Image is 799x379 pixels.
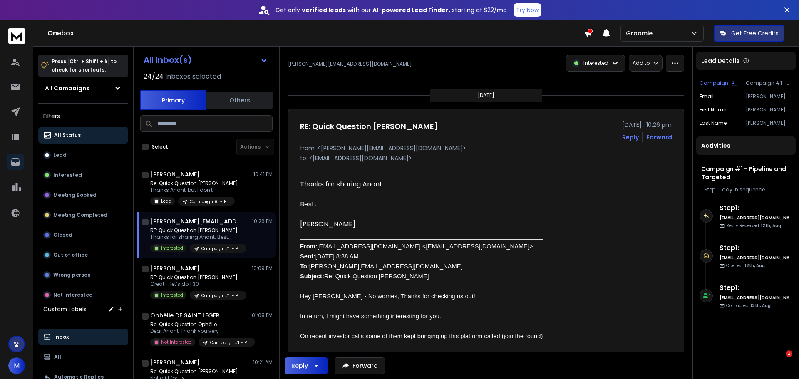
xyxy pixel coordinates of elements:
span: In return, I might have something interesting for you. [300,313,441,320]
h6: [EMAIL_ADDRESS][DOMAIN_NAME] [720,255,792,261]
h1: RE: Quick Question [PERSON_NAME] [300,121,438,132]
h1: [PERSON_NAME] [150,264,200,272]
p: 10:09 PM [252,265,273,272]
p: Email [700,93,714,100]
img: logo [8,28,25,44]
span: [EMAIL_ADDRESS][DOMAIN_NAME] <[EMAIL_ADDRESS][DOMAIN_NAME]> [DATE] 8:38 AM [PERSON_NAME][EMAIL_AD... [300,243,533,280]
button: Campaign [700,80,737,87]
p: Meeting Completed [53,212,107,218]
p: Press to check for shortcuts. [52,57,117,74]
button: Others [206,91,273,109]
p: Thanks for sharing Anant. Best, [150,234,246,240]
button: Meeting Booked [38,187,128,203]
p: [PERSON_NAME] [300,219,543,229]
div: Activities [696,136,796,155]
button: Get Free Credits [714,25,784,42]
span: 12th, Aug [744,263,765,269]
p: [DATE] [478,92,494,99]
p: RE: Quick Question [PERSON_NAME] [150,227,246,234]
p: Campaign [700,80,728,87]
p: Lead Details [701,57,739,65]
p: Best, [300,199,543,209]
p: Lead [53,152,67,159]
p: Groomie [626,29,656,37]
b: To: [300,263,309,270]
span: 24 / 24 [144,72,164,82]
button: All [38,349,128,365]
button: All Campaigns [38,80,128,97]
button: M [8,357,25,374]
h6: [EMAIL_ADDRESS][DOMAIN_NAME] [720,215,792,221]
span: On recent investor calls some of them kept bringing up this platform called (join the round) [300,333,543,339]
strong: AI-powered Lead Finder, [372,6,450,14]
button: Wrong person [38,267,128,283]
h3: Custom Labels [43,305,87,313]
p: Reply Received [726,223,781,229]
h1: Campaign #1 - Pipeline and Targeted [701,165,791,181]
span: 1 [786,350,792,357]
button: Lead [38,147,128,163]
p: Inbox [54,334,69,340]
p: Interested [583,60,608,67]
button: All Status [38,127,128,144]
p: 01:08 PM [252,312,273,319]
div: | [701,186,791,193]
span: Ctrl + Shift + k [68,57,109,66]
p: [PERSON_NAME] [746,120,792,126]
label: Select [152,144,168,150]
p: Campaign #1 - Pipeline and Targeted [746,80,792,87]
h1: [PERSON_NAME][EMAIL_ADDRESS][DOMAIN_NAME] [150,217,242,225]
span: 12th, Aug [761,223,781,229]
p: [PERSON_NAME] [746,107,792,113]
button: Closed [38,227,128,243]
p: Campaign #1 - Pipeline and Targeted [190,198,230,205]
strong: verified leads [302,6,346,14]
button: Not Interested [38,287,128,303]
p: Opened [726,263,765,269]
span: 1 day in sequence [719,186,765,193]
p: Campaign #1 - Pipeline and Targeted [201,245,241,252]
p: Not Interested [53,292,93,298]
p: Last Name [700,120,727,126]
button: All Inbox(s) [137,52,274,68]
p: Interested [53,172,82,178]
div: Forward [646,133,672,141]
button: Reply [285,357,328,374]
p: 10:41 PM [253,171,273,178]
p: Great – let’s do 1:30 [150,281,246,287]
b: Sent: [300,253,315,260]
p: 10:21 AM [253,359,273,366]
h1: All Inbox(s) [144,56,192,64]
p: Re: Quick Question [PERSON_NAME] [150,180,238,187]
p: Out of office [53,252,88,258]
p: All [54,354,61,360]
p: First Name [700,107,726,113]
p: Dear Anant, Thank you very [150,328,250,334]
p: Closed [53,232,72,238]
h1: [PERSON_NAME] [150,358,200,367]
p: Interested [161,292,183,298]
h3: Filters [38,110,128,122]
iframe: Intercom live chat [769,350,789,370]
button: Forward [335,357,385,374]
p: Try Now [516,6,539,14]
p: Campaign #1 - Pipeline and Targeted [210,339,250,346]
p: [PERSON_NAME][EMAIL_ADDRESS][DOMAIN_NAME] [288,61,412,67]
p: Not Interested [161,339,192,345]
h6: Step 1 : [720,243,792,253]
p: Thanks Anant, but I don't [150,187,238,193]
p: Interested [161,245,183,251]
p: Contacted [726,302,771,309]
h1: [PERSON_NAME] [150,170,200,178]
button: Primary [140,90,206,110]
p: Wrong person [53,272,91,278]
p: Campaign #1 - Pipeline and Targeted [201,292,241,299]
button: Try Now [514,3,541,17]
button: Inbox [38,329,128,345]
p: 10:26 PM [252,218,273,225]
span: 1 Step [701,186,715,193]
h6: [EMAIL_ADDRESS][DOMAIN_NAME] [720,295,792,301]
p: RE: Quick Question [PERSON_NAME] [150,274,246,281]
b: Subject: [300,273,324,280]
